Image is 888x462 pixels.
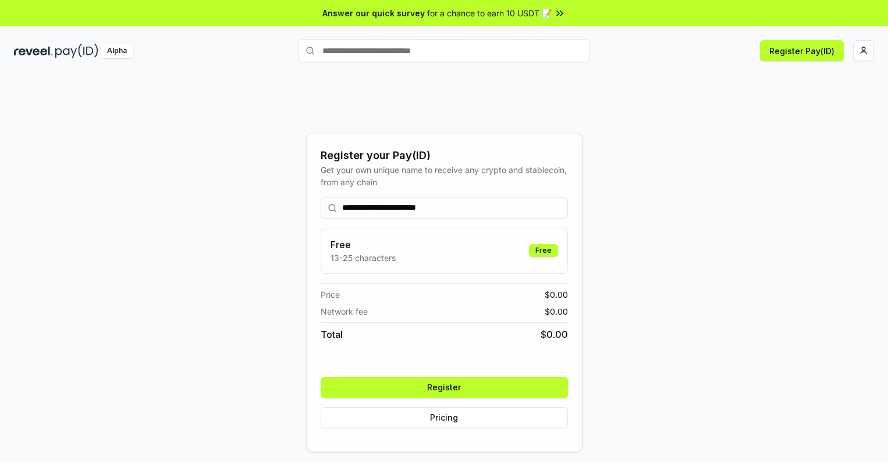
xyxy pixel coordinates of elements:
[14,44,53,58] img: reveel_dark
[541,327,568,341] span: $ 0.00
[321,147,568,164] div: Register your Pay(ID)
[427,7,552,19] span: for a chance to earn 10 USDT 📝
[545,288,568,301] span: $ 0.00
[331,252,396,264] p: 13-25 characters
[331,238,396,252] h3: Free
[321,407,568,428] button: Pricing
[321,377,568,398] button: Register
[322,7,425,19] span: Answer our quick survey
[529,244,558,257] div: Free
[101,44,133,58] div: Alpha
[321,164,568,188] div: Get your own unique name to receive any crypto and stablecoin, from any chain
[55,44,98,58] img: pay_id
[760,40,844,61] button: Register Pay(ID)
[545,305,568,318] span: $ 0.00
[321,288,340,301] span: Price
[321,327,343,341] span: Total
[321,305,368,318] span: Network fee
